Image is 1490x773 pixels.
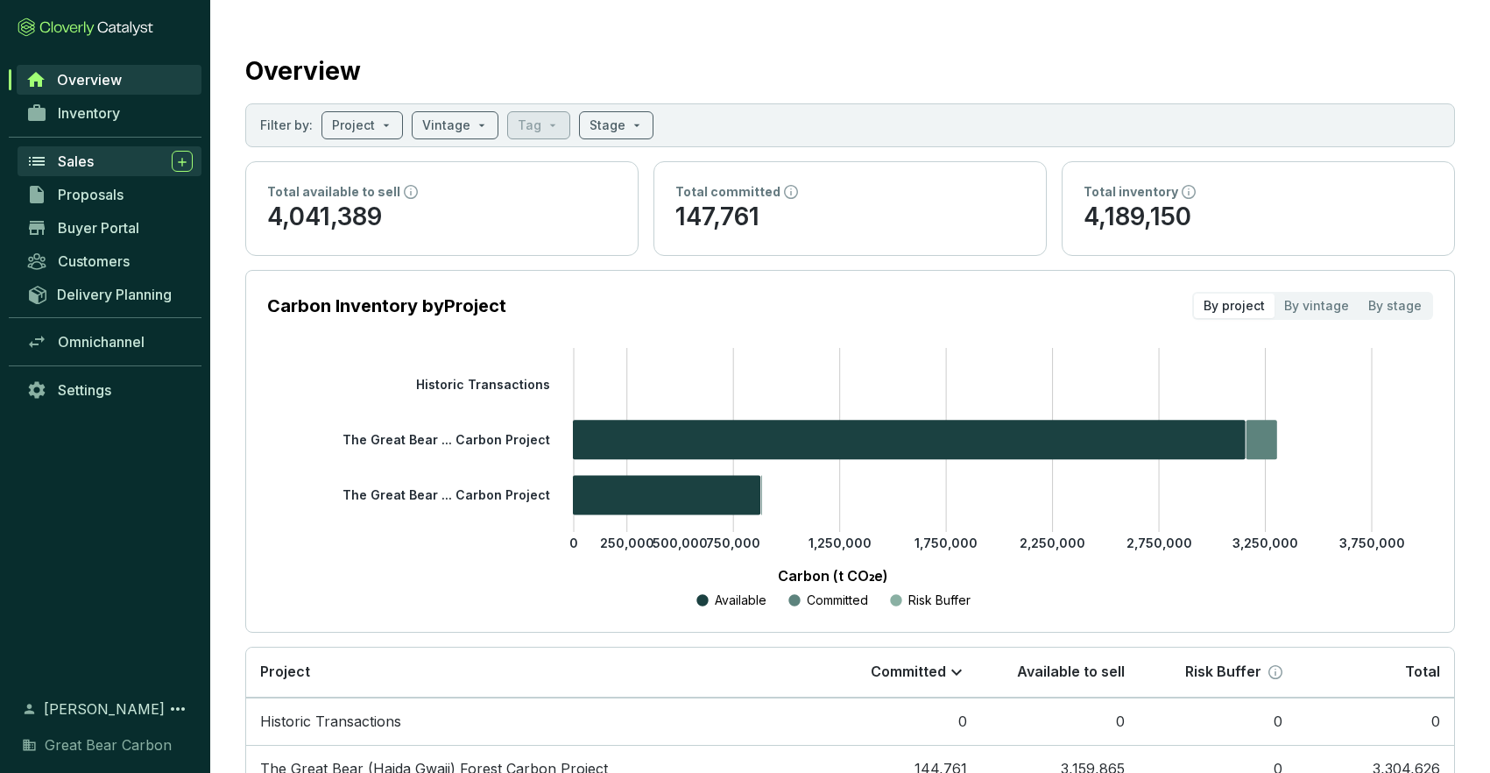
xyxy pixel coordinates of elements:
[1192,292,1433,320] div: segmented control
[18,146,201,176] a: Sales
[914,535,978,550] tspan: 1,750,000
[1084,201,1433,234] p: 4,189,150
[58,152,94,170] span: Sales
[45,734,172,755] span: Great Bear Carbon
[807,592,868,609] p: Committed
[518,117,541,134] p: Tag
[18,98,201,128] a: Inventory
[823,698,981,746] td: 0
[1296,698,1454,746] td: 0
[1296,648,1454,698] th: Total
[58,104,120,122] span: Inventory
[1359,294,1431,318] div: By stage
[706,535,760,550] tspan: 750,000
[58,219,139,237] span: Buyer Portal
[267,183,400,201] p: Total available to sell
[416,376,550,391] tspan: Historic Transactions
[342,432,550,447] tspan: The Great Bear ... Carbon Project
[675,201,1025,234] p: 147,761
[18,375,201,405] a: Settings
[57,71,122,89] span: Overview
[293,565,1372,586] p: Carbon (t CO₂e)
[675,183,780,201] p: Total committed
[44,699,165,720] span: [PERSON_NAME]
[653,535,708,550] tspan: 500,000
[58,333,145,351] span: Omnichannel
[871,663,946,682] p: Committed
[1275,294,1359,318] div: By vintage
[569,535,578,550] tspan: 0
[18,180,201,209] a: Proposals
[1339,535,1405,550] tspan: 3,750,000
[267,201,617,234] p: 4,041,389
[1139,698,1296,746] td: 0
[981,698,1139,746] td: 0
[1232,535,1298,550] tspan: 3,250,000
[18,246,201,276] a: Customers
[1194,294,1275,318] div: By project
[18,213,201,243] a: Buyer Portal
[58,252,130,270] span: Customers
[1126,535,1192,550] tspan: 2,750,000
[600,535,654,550] tspan: 250,000
[246,698,823,746] td: Historic Transactions
[58,186,124,203] span: Proposals
[246,648,823,698] th: Project
[267,294,506,318] p: Carbon Inventory by Project
[58,381,111,399] span: Settings
[1185,663,1261,682] p: Risk Buffer
[981,648,1139,698] th: Available to sell
[342,487,550,502] tspan: The Great Bear ... Carbon Project
[908,592,971,609] p: Risk Buffer
[18,280,201,308] a: Delivery Planning
[18,327,201,357] a: Omnichannel
[17,65,201,95] a: Overview
[715,592,766,609] p: Available
[260,117,313,134] p: Filter by:
[1020,535,1085,550] tspan: 2,250,000
[809,535,872,550] tspan: 1,250,000
[245,53,361,89] h2: Overview
[57,286,172,303] span: Delivery Planning
[1084,183,1178,201] p: Total inventory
